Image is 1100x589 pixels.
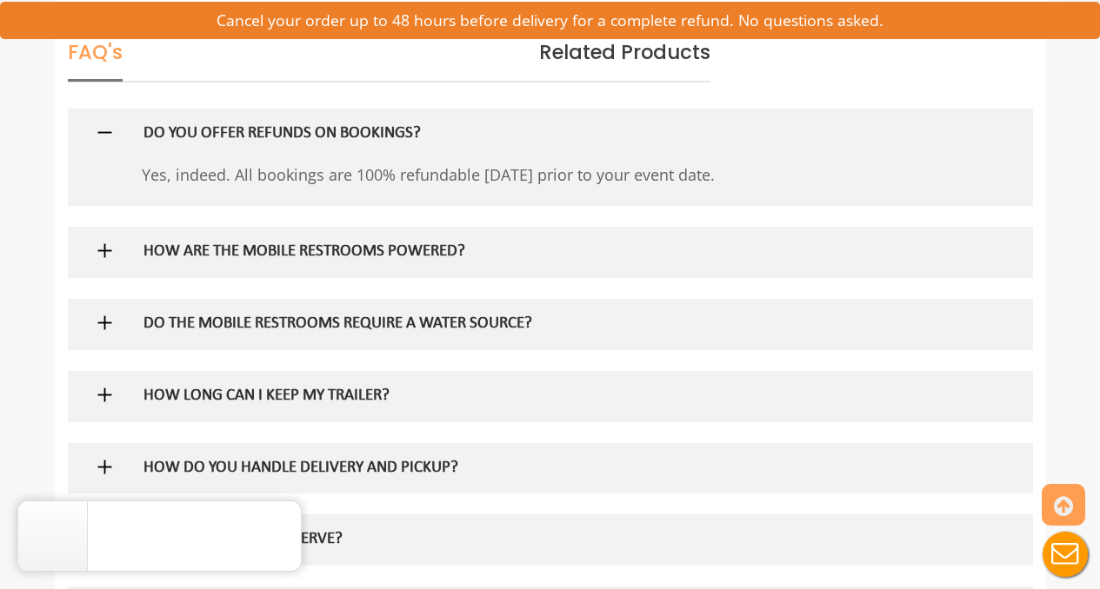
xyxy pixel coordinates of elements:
[94,312,116,334] img: plus icon sign
[142,159,929,190] p: Yes, indeed. All bookings are 100% refundable [DATE] prior to your event date.
[143,125,900,143] h5: DO YOU OFFER REFUNDS ON BOOKINGS?
[68,38,123,82] span: FAQ's
[94,456,116,478] img: plus icon sign
[94,122,116,143] img: minus icon sign
[143,460,900,478] h5: HOW DO YOU HANDLE DELIVERY AND PICKUP?
[143,531,900,549] h5: WHAT AREAS DO YOU SERVE?
[94,240,116,261] img: plus icon sign
[94,384,116,406] img: plus icon sign
[1030,520,1100,589] button: Live Chat
[143,243,900,261] h5: HOW ARE THE MOBILE RESTROOMS POWERED?
[143,315,900,334] h5: DO THE MOBILE RESTROOMS REQUIRE A WATER SOURCE?
[143,387,900,406] h5: HOW LONG CAN I KEEP MY TRAILER?
[539,38,710,66] span: Related Products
